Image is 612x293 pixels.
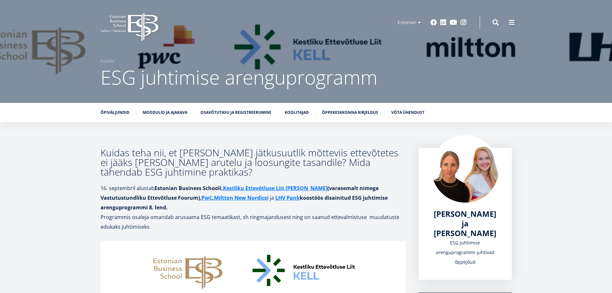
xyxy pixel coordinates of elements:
[223,183,327,193] a: Kestliku Ettevõtluse Liit [PERSON_NAME]
[285,109,309,116] a: Koolitajad
[322,109,378,116] a: Õppekeskkonna kirjeldus
[391,109,424,116] a: Võta ühendust
[460,19,467,26] a: Instagram
[143,109,187,116] a: Moodulid ja ajakava
[200,109,271,116] a: Osavõtutasu ja registreerumine
[101,212,406,232] p: Programmis osaleja omandab arusaama ESG temaatikast, sh ringmajandusest ning on saanud ettevalmis...
[430,19,437,26] a: Facebook
[201,193,212,203] a: PwC
[431,238,499,267] div: ESG juhtimise arenguprogrammi juhtivad õppejõud
[431,209,499,238] a: [PERSON_NAME] ja [PERSON_NAME]
[450,19,457,26] a: Youtube
[101,185,379,201] strong: Estonian Business Schooli, (varasemalt nimega Vastutustundliku Ettevõtluse Foorum)
[440,19,447,26] a: Linkedin
[200,194,270,201] strong: , ,
[101,109,129,116] a: Õpiväljundid
[101,148,406,177] h3: Kuidas teha nii, et [PERSON_NAME] jätkusuutlik mõtteviis ettevõtetes ei jääks [PERSON_NAME] arute...
[101,183,406,212] p: 16. septembril alustab ja
[101,58,114,64] a: Avaleht
[434,208,496,238] span: [PERSON_NAME] ja [PERSON_NAME]
[275,193,300,203] a: LHV Pank
[101,64,377,90] span: ESG juhtimise arenguprogramm
[431,135,499,203] img: Kristiina Esop ja Merili Vares foto
[214,193,269,203] a: Miltton New Nordicsi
